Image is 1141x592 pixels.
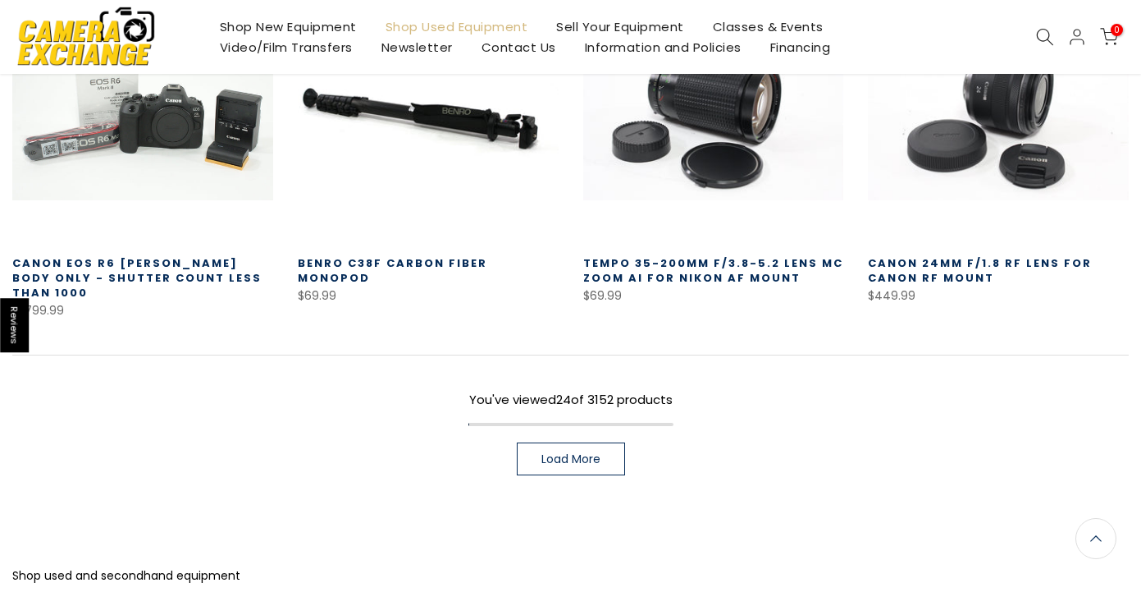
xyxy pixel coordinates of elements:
[570,37,755,57] a: Information and Policies
[868,255,1092,286] a: Canon 24mm f/1.8 RF Lens for Canon RF Mount
[298,286,559,306] div: $69.99
[868,286,1129,306] div: $449.99
[371,16,542,37] a: Shop Used Equipment
[583,255,843,286] a: Tempo 35-200mm f/3.8-5.2 Lens MC Zoom AI for Nikon AF Mount
[467,37,570,57] a: Contact Us
[1075,518,1116,559] a: Back to the top
[1111,24,1123,36] span: 0
[12,255,262,301] a: Canon EOS R6 [PERSON_NAME] Body Only - Shutter Count less than 1000
[542,16,699,37] a: Sell Your Equipment
[1100,28,1118,46] a: 0
[556,391,571,408] span: 24
[583,286,844,306] div: $69.99
[541,453,600,465] span: Load More
[205,16,371,37] a: Shop New Equipment
[755,37,845,57] a: Financing
[367,37,467,57] a: Newsletter
[517,443,625,475] a: Load More
[469,391,673,408] span: You've viewed of 3152 products
[298,255,487,286] a: Benro C38F Carbon Fiber Monopod
[205,37,367,57] a: Video/Film Transfers
[12,566,1129,586] p: Shop used and secondhand equipment
[698,16,837,37] a: Classes & Events
[12,301,273,321] div: $1,799.99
